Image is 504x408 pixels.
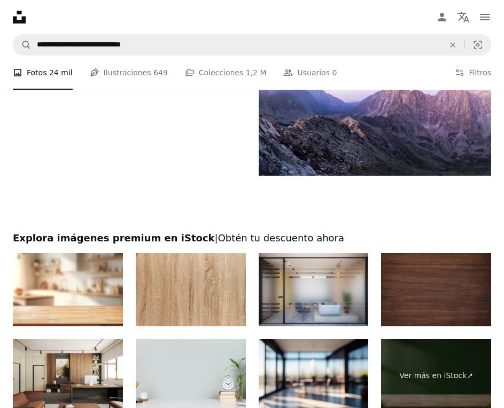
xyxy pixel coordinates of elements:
[259,105,492,115] a: Fotografía de paisajes de cadenas montañosas bajo cielos púrpuras y rosados
[259,45,492,176] img: Fotografía de paisajes de cadenas montañosas bajo cielos púrpuras y rosados
[13,11,26,23] a: Inicio — Unsplash
[246,67,267,79] span: 1,2 M
[283,56,337,90] a: Usuarios 0
[13,35,32,55] button: Buscar en Unsplash
[441,35,464,55] button: Borrar
[90,56,168,90] a: Ilustraciones 649
[332,67,337,79] span: 0
[431,6,453,28] a: Iniciar sesión / Registrarse
[215,232,344,244] span: | Obtén tu descuento ahora
[13,34,491,56] form: Encuentra imágenes en todo el sitio
[465,35,491,55] button: Búsqueda visual
[13,232,491,245] h2: Explora imágenes premium en iStock
[13,253,123,326] img: Empty wooden table front kitchen blurred background.
[136,253,246,326] img: Wooden texture.
[185,56,267,90] a: Colecciones 1,2 M
[474,6,495,28] button: Menú
[259,253,369,326] img: Diseño de interiores. Imagen generada por computadora de la oficina. Vestíbulo de entrada. Visual...
[153,67,168,79] span: 649
[453,6,474,28] button: Idioma
[381,253,491,326] img: textura de madera con patrón natural. fondo de madera oscura, tablero marrón
[455,56,491,90] button: Filtros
